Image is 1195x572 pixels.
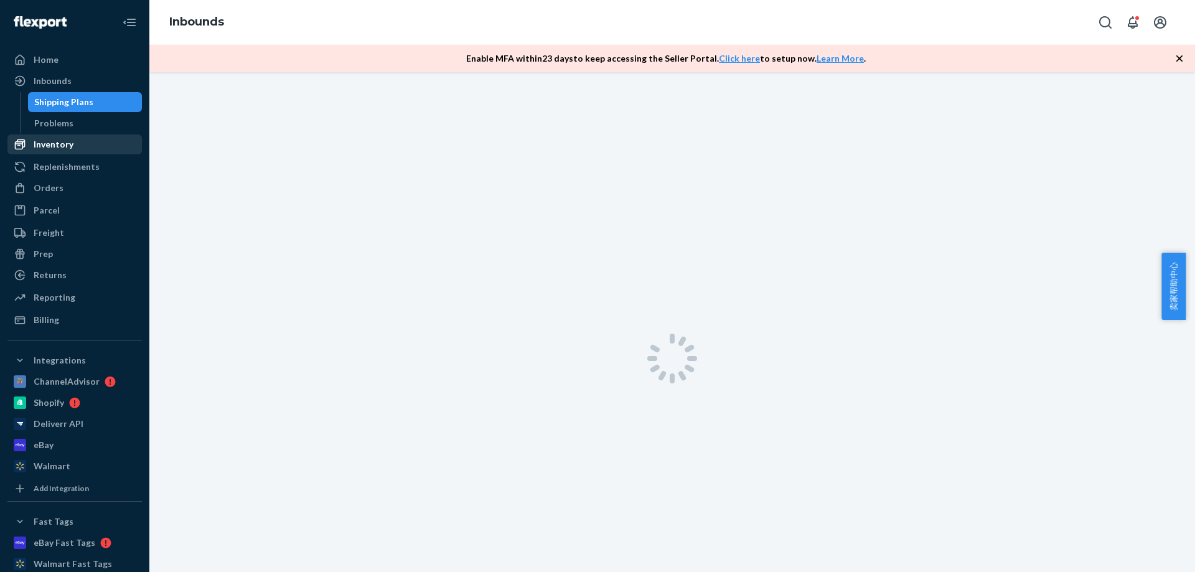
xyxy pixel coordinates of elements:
div: Add Integration [34,483,89,494]
div: Inbounds [34,75,72,87]
div: Integrations [34,354,86,367]
a: Prep [7,244,142,264]
div: Shopify [34,396,64,409]
div: Billing [34,314,59,326]
a: Returns [7,265,142,285]
a: Shopify [7,393,142,413]
button: Close Navigation [117,10,142,35]
div: eBay Fast Tags [34,537,95,549]
div: ChannelAdvisor [34,375,100,388]
a: Deliverr API [7,414,142,434]
button: Open Search Box [1093,10,1118,35]
div: Problems [34,117,73,129]
button: Integrations [7,350,142,370]
div: Shipping Plans [34,96,93,108]
a: Add Integration [7,481,142,496]
a: Walmart [7,456,142,476]
button: Open account menu [1148,10,1173,35]
div: Deliverr API [34,418,83,430]
div: Orders [34,182,63,194]
a: ChannelAdvisor [7,372,142,391]
a: Inventory [7,134,142,154]
div: eBay [34,439,54,451]
div: Inventory [34,138,73,151]
a: eBay Fast Tags [7,533,142,553]
a: Shipping Plans [28,92,143,112]
button: 卖家帮助中心 [1161,253,1186,320]
a: eBay [7,435,142,455]
p: Enable MFA within 23 days to keep accessing the Seller Portal. to setup now. . [466,52,866,65]
div: Home [34,54,59,66]
button: Fast Tags [7,512,142,532]
div: Returns [34,269,67,281]
div: Parcel [34,204,60,217]
div: Fast Tags [34,515,73,528]
a: Orders [7,178,142,198]
img: Flexport logo [14,16,67,29]
div: Freight [34,227,64,239]
button: Open notifications [1120,10,1145,35]
a: Learn More [817,53,864,63]
a: Parcel [7,200,142,220]
a: Inbounds [7,71,142,91]
a: Home [7,50,142,70]
div: Reporting [34,291,75,304]
div: Walmart [34,460,70,472]
div: Prep [34,248,53,260]
div: Replenishments [34,161,100,173]
a: Billing [7,310,142,330]
a: Problems [28,113,143,133]
ol: breadcrumbs [159,4,234,40]
div: Walmart Fast Tags [34,558,112,570]
a: Freight [7,223,142,243]
a: Replenishments [7,157,142,177]
a: Reporting [7,288,142,307]
a: Inbounds [169,15,224,29]
a: Click here [719,53,760,63]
